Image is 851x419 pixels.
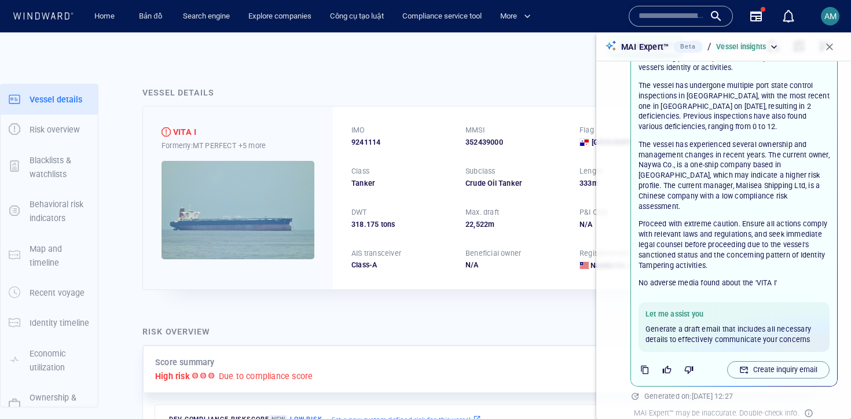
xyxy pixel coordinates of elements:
div: VITA I [173,125,196,139]
button: Recent voyage [1,278,98,308]
span: 522 [476,220,489,229]
a: Mapbox [517,349,549,357]
p: Vessel insights [716,42,766,52]
a: OpenStreetMap [551,349,607,357]
div: [DATE] - [DATE] [195,293,244,311]
p: MAI Expert™ [621,40,669,54]
div: Formerly: MT PERFECT [162,139,314,152]
button: Home [86,6,123,27]
div: N/A [579,219,680,230]
a: Risk overview [1,124,98,135]
span: Class-A [351,260,377,269]
button: Blacklists & watchlists [1,145,98,190]
p: Blacklists & watchlists [30,153,90,182]
span: 7 ngày [170,297,192,306]
p: High risk [155,369,190,383]
p: Vessel details [30,93,82,106]
span: N/A [465,260,479,269]
button: Risk overview [1,115,98,145]
span: [DATE] 12:27 [692,392,733,400]
div: tooltips.createAOI [621,42,640,59]
button: Compliance service tool [398,6,486,27]
p: +5 more [239,139,266,152]
p: The vessel has experienced several ownership and management changes in recent years. The current ... [639,139,830,212]
p: P&I Club [579,207,608,218]
a: Blacklists & watchlists [1,161,98,172]
span: Naywa Co. [590,261,626,270]
button: 7 ngày[DATE]-[DATE] [161,292,268,313]
div: Vessel insights [716,42,780,52]
p: The vessel has undergone multiple port state control inspections in [GEOGRAPHIC_DATA], with the m... [639,80,830,132]
a: Search engine [178,6,234,27]
iframe: Chat [802,367,842,410]
div: Notification center [782,9,795,23]
p: Ownership & management [30,391,90,419]
p: Create inquiry email [753,365,817,375]
a: Identity timeline [1,317,98,328]
span: 333 [579,179,592,188]
button: Xuất thông tin tàu [557,42,586,59]
span: m [488,220,494,229]
p: Generate a draft email that includes all necessary details to effectively communicate your concerns [645,324,823,345]
button: Vessel details [1,84,98,115]
p: DWT [351,207,367,218]
a: Recent voyage [1,287,98,298]
a: Ownership & management [1,399,98,410]
a: Improve this map [610,349,667,357]
button: Tạo một AOI. [621,42,640,59]
button: Create inquiry email [727,361,830,378]
div: Vessel details [142,86,214,100]
a: Behavioral risk indicators [1,205,98,216]
div: Tanker [351,178,452,189]
button: More [496,6,541,27]
button: AM [819,5,842,28]
span: AM [824,12,837,21]
span: 9241114 [351,137,380,148]
a: Bản đồ [134,6,166,27]
a: Map and timeline [1,249,98,260]
a: Home [90,6,119,27]
a: Mapbox logo [159,342,210,355]
p: Behavioral risk indicators [30,197,90,226]
p: Economic utilization [30,347,90,375]
img: 5905c4be994bab4c5627990e_0 [162,161,314,259]
a: Economic utilization [1,354,98,365]
span: Beta [680,43,696,50]
button: Bản đồ [132,6,169,27]
p: No adverse media found about the 'VITA I' [639,278,830,288]
p: Subclass [465,166,496,177]
p: Identity timeline [30,316,89,330]
span: 22 [465,220,474,229]
div: Chuyển các lớp thông tin bản đồ [640,42,658,59]
div: High risk [162,127,171,137]
p: Due to compliance score [219,369,313,383]
span: [GEOGRAPHIC_DATA] [592,137,663,148]
p: Length [579,166,603,177]
p: Flag [579,125,594,135]
button: Economic utilization [1,339,98,383]
p: Score summary [155,355,215,369]
p: Recent voyage [30,286,85,300]
button: Map and timeline [1,234,98,278]
button: Explore companies [244,6,316,27]
p: Registered owner [579,248,637,259]
p: Proceed with extreme caution. Ensure all actions comply with relevant laws and regulations, and s... [639,219,830,270]
div: Tập trung vào đường tàu [586,42,604,59]
p: Beneficial owner [465,248,521,259]
p: Class [351,166,369,177]
p: Map and timeline [30,242,90,270]
p: AIS transceiver [351,248,401,259]
p: Max. draft [465,207,499,218]
button: Behavioral risk indicators [1,189,98,234]
a: Công cụ tạo luật [325,6,388,27]
div: / [705,39,714,54]
p: Generated on: [644,391,838,402]
p: Let me assist you [645,309,823,319]
div: Crude Oil Tanker [465,178,566,189]
div: Risk overview [142,325,210,339]
div: 318.175 tons [351,219,452,230]
span: m [592,179,599,188]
